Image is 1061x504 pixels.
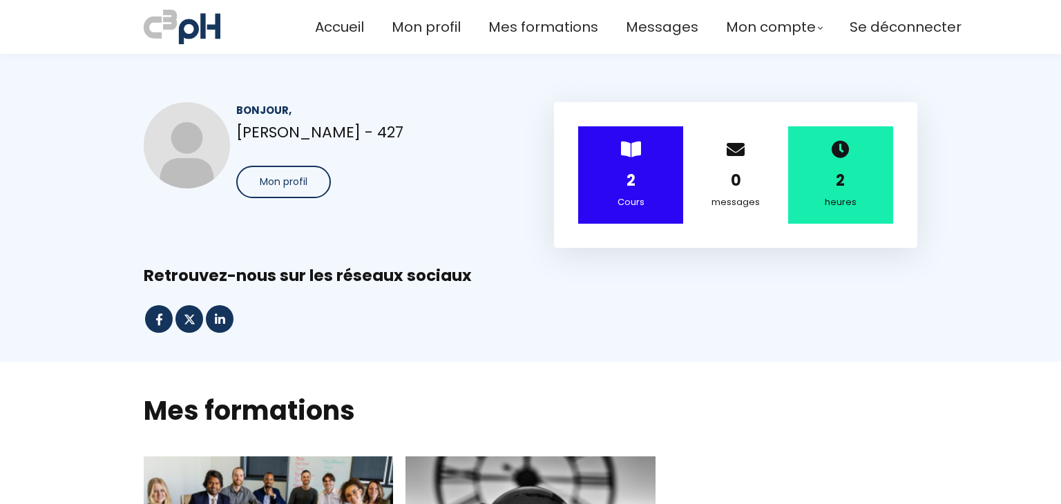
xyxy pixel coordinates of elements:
[836,170,845,191] strong: 2
[236,120,507,144] p: [PERSON_NAME] - 427
[700,195,771,210] div: messages
[488,16,598,39] a: Mes formations
[315,16,364,39] a: Accueil
[595,195,666,210] div: Cours
[260,175,307,189] span: Mon profil
[578,126,683,224] div: >
[144,393,917,428] h2: Mes formations
[236,102,507,118] div: Bonjour,
[392,16,461,39] a: Mon profil
[805,195,876,210] div: heures
[144,102,230,188] img: 687e7a01507dd7515a00ef3b.jpg
[850,16,962,39] a: Se déconnecter
[144,7,220,47] img: a70bc7685e0efc0bd0b04b3506828469.jpeg
[731,170,741,191] strong: 0
[144,265,917,287] div: Retrouvez-nous sur les réseaux sociaux
[627,170,635,191] strong: 2
[726,16,816,39] span: Mon compte
[626,16,698,39] a: Messages
[236,166,331,198] button: Mon profil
